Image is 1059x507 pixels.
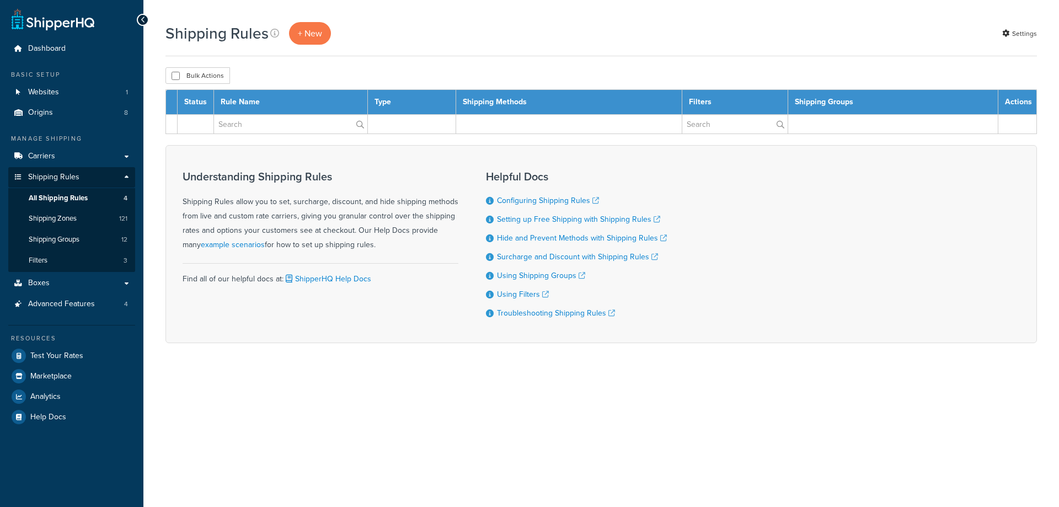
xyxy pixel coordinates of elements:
[1002,26,1037,41] a: Settings
[8,39,135,59] a: Dashboard
[8,346,135,366] a: Test Your Rates
[8,209,135,229] a: Shipping Zones 121
[368,90,456,115] th: Type
[8,334,135,343] div: Resources
[28,279,50,288] span: Boxes
[8,294,135,314] li: Advanced Features
[497,289,549,300] a: Using Filters
[8,230,135,250] a: Shipping Groups 12
[682,90,788,115] th: Filters
[998,90,1037,115] th: Actions
[28,300,95,309] span: Advanced Features
[289,22,331,45] a: + New
[456,90,682,115] th: Shipping Methods
[119,214,127,223] span: 121
[486,170,667,183] h3: Helpful Docs
[121,235,127,244] span: 12
[8,146,135,167] a: Carriers
[178,90,214,115] th: Status
[30,351,83,361] span: Test Your Rates
[497,307,615,319] a: Troubleshooting Shipping Rules
[124,108,128,118] span: 8
[682,115,788,134] input: Search
[8,167,135,188] a: Shipping Rules
[29,214,77,223] span: Shipping Zones
[497,270,585,281] a: Using Shipping Groups
[8,366,135,386] a: Marketplace
[8,70,135,79] div: Basic Setup
[8,387,135,407] a: Analytics
[497,195,599,206] a: Configuring Shipping Rules
[497,232,667,244] a: Hide and Prevent Methods with Shipping Rules
[214,90,368,115] th: Rule Name
[8,82,135,103] a: Websites 1
[183,170,458,252] div: Shipping Rules allow you to set, surcharge, discount, and hide shipping methods from live and cus...
[28,88,59,97] span: Websites
[8,250,135,271] li: Filters
[165,67,230,84] button: Bulk Actions
[29,194,88,203] span: All Shipping Rules
[8,188,135,209] a: All Shipping Rules 4
[124,256,127,265] span: 3
[8,407,135,427] a: Help Docs
[29,235,79,244] span: Shipping Groups
[183,170,458,183] h3: Understanding Shipping Rules
[30,392,61,402] span: Analytics
[8,167,135,272] li: Shipping Rules
[29,256,47,265] span: Filters
[201,239,265,250] a: example scenarios
[124,194,127,203] span: 4
[30,413,66,422] span: Help Docs
[497,251,658,263] a: Surcharge and Discount with Shipping Rules
[8,82,135,103] li: Websites
[183,263,458,286] div: Find all of our helpful docs at:
[8,188,135,209] li: All Shipping Rules
[124,300,128,309] span: 4
[126,88,128,97] span: 1
[30,372,72,381] span: Marketplace
[8,250,135,271] a: Filters 3
[8,209,135,229] li: Shipping Zones
[8,230,135,250] li: Shipping Groups
[284,273,371,285] a: ShipperHQ Help Docs
[298,27,322,40] span: + New
[8,103,135,123] a: Origins 8
[214,115,367,134] input: Search
[12,8,94,30] a: ShipperHQ Home
[8,294,135,314] a: Advanced Features 4
[8,103,135,123] li: Origins
[788,90,998,115] th: Shipping Groups
[28,152,55,161] span: Carriers
[497,214,660,225] a: Setting up Free Shipping with Shipping Rules
[28,44,66,54] span: Dashboard
[8,273,135,293] a: Boxes
[28,108,53,118] span: Origins
[165,23,269,44] h1: Shipping Rules
[28,173,79,182] span: Shipping Rules
[8,134,135,143] div: Manage Shipping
